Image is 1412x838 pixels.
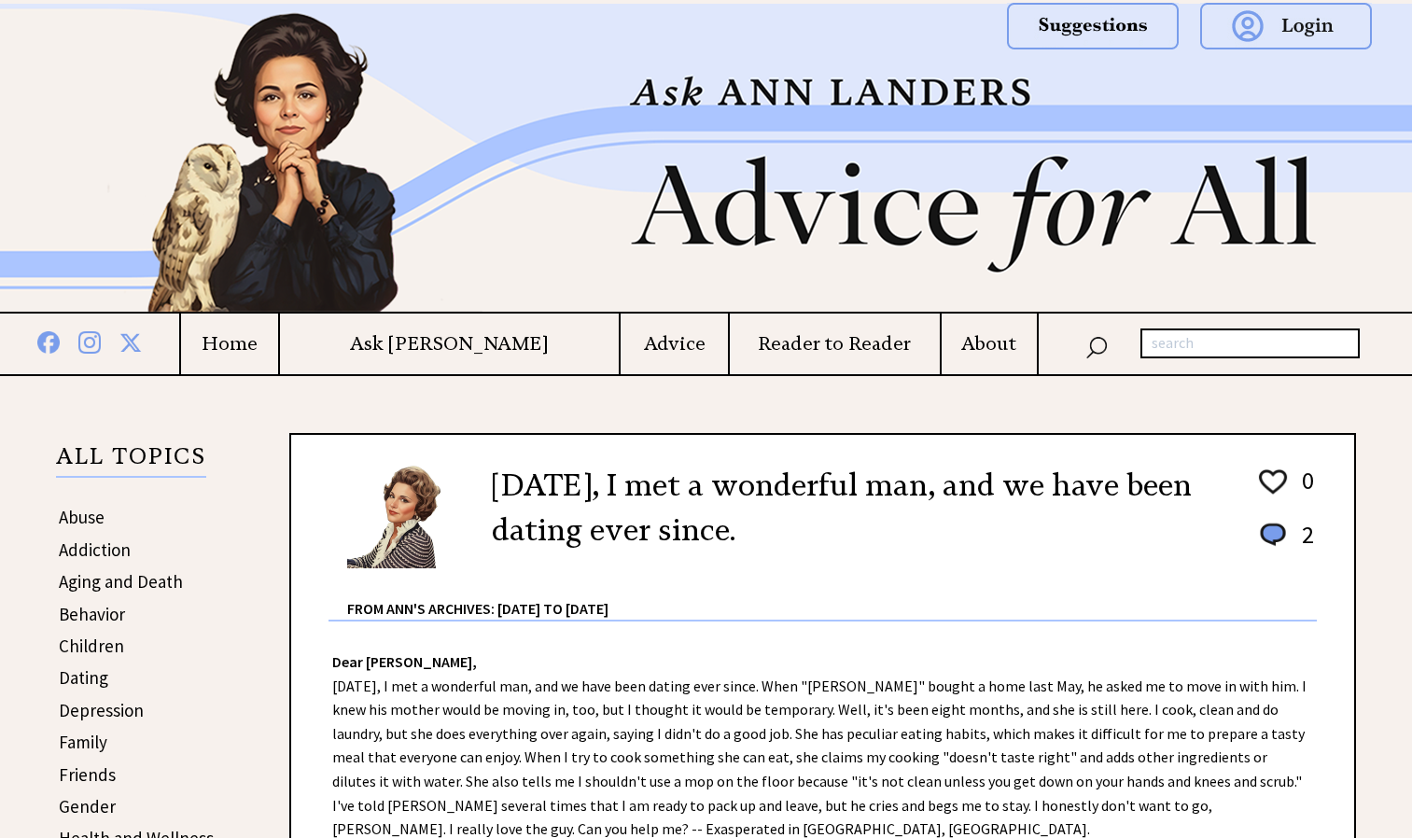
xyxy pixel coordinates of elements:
div: From Ann's Archives: [DATE] to [DATE] [347,570,1317,620]
img: x%20blue.png [119,328,142,354]
img: right_new2.png [1378,4,1388,312]
input: search [1140,328,1360,358]
img: search_nav.png [1085,332,1108,359]
img: Ann6%20v2%20small.png [347,463,464,568]
img: facebook%20blue.png [37,328,60,354]
a: Ask [PERSON_NAME] [280,332,620,356]
img: heart_outline%201.png [1256,466,1290,498]
img: login.png [1200,3,1372,49]
h2: [DATE], I met a wonderful man, and we have been dating ever since. [492,463,1228,552]
a: About [942,332,1037,356]
a: Advice [621,332,727,356]
a: Reader to Reader [730,332,940,356]
img: instagram%20blue.png [78,328,101,354]
a: Dating [59,666,108,689]
a: Family [59,731,107,753]
td: 2 [1293,519,1315,568]
a: Aging and Death [59,570,183,593]
td: 0 [1293,465,1315,517]
strong: Dear [PERSON_NAME], [332,652,477,671]
a: Friends [59,763,116,786]
img: suggestions.png [1007,3,1179,49]
a: Addiction [59,538,131,561]
img: header2b_v1.png [35,4,1378,312]
a: Home [181,332,278,356]
p: ALL TOPICS [56,446,206,478]
a: Abuse [59,506,105,528]
a: Children [59,635,124,657]
a: Depression [59,699,144,721]
img: message_round%201.png [1256,520,1290,550]
a: Behavior [59,603,125,625]
a: Gender [59,795,116,817]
